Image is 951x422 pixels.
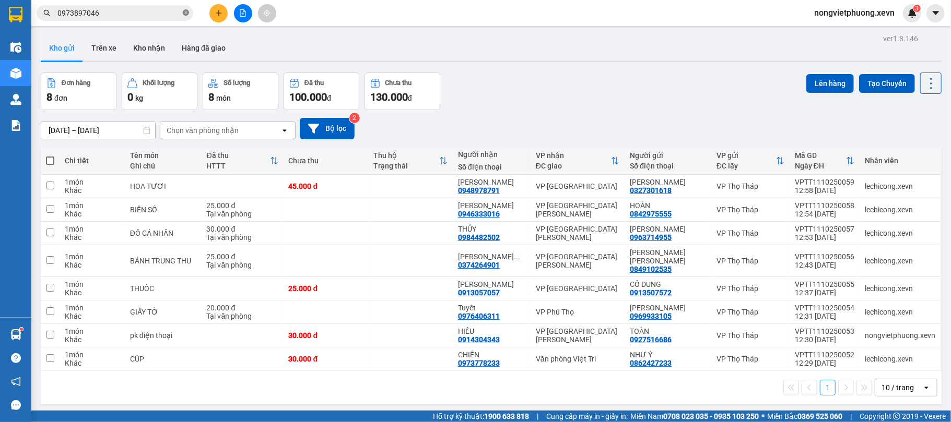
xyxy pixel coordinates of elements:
[215,9,222,17] span: plus
[795,359,854,367] div: 12:29 [DATE]
[207,225,278,233] div: 30.000 đ
[717,162,776,170] div: ĐC lấy
[10,329,21,340] img: warehouse-icon
[65,280,120,288] div: 1 món
[865,284,935,293] div: lechicong.xevn
[761,414,765,418] span: ⚪️
[458,225,525,233] div: THỦY
[284,73,359,110] button: Đã thu100.000đ
[62,79,90,87] div: Đơn hàng
[536,162,611,170] div: ĐC giao
[458,261,500,269] div: 0374264901
[127,91,133,103] span: 0
[458,210,500,218] div: 0946333016
[300,118,355,139] button: Bộ lọc
[143,79,174,87] div: Khối lượng
[630,201,706,210] div: HOÀN
[41,122,155,139] input: Select a date range.
[289,331,363,340] div: 30.000 đ
[10,94,21,105] img: warehouse-icon
[65,335,120,344] div: Khác
[537,411,538,422] span: |
[433,411,529,422] span: Hỗ trợ kỹ thuật:
[484,412,529,420] strong: 1900 633 818
[795,261,854,269] div: 12:43 [DATE]
[173,35,234,61] button: Hàng đã giao
[458,351,525,359] div: CHIẾN
[65,233,120,242] div: Khác
[289,182,363,190] div: 45.000 đ
[130,206,196,214] div: BIỂN SỐ
[795,351,854,359] div: VPTT1110250052
[893,413,900,420] span: copyright
[922,383,931,392] svg: open
[65,288,120,297] div: Khác
[630,225,706,233] div: VŨ DUY LONG
[130,355,196,363] div: CÚP
[224,79,250,87] div: Số lượng
[820,380,836,395] button: 1
[859,74,915,93] button: Tạo Chuyến
[65,261,120,269] div: Khác
[514,252,520,261] span: ...
[203,73,278,110] button: Số lượng8món
[65,304,120,312] div: 1 món
[458,233,500,242] div: 0984482502
[536,225,619,242] div: VP [GEOGRAPHIC_DATA][PERSON_NAME]
[9,7,22,22] img: logo-vxr
[202,147,284,175] th: Toggle SortBy
[797,412,842,420] strong: 0369 525 060
[913,5,921,12] sup: 3
[795,151,846,160] div: Mã GD
[263,9,271,17] span: aim
[13,13,65,65] img: logo.jpg
[65,252,120,261] div: 1 món
[368,147,453,175] th: Toggle SortBy
[11,353,21,363] span: question-circle
[207,304,278,312] div: 20.000 đ
[630,162,706,170] div: Số điện thoại
[850,411,852,422] span: |
[630,248,706,265] div: NGUYỄN THỊ NGỌC ANH
[327,94,331,102] span: đ
[65,156,120,165] div: Chi tiết
[795,335,854,344] div: 12:30 [DATE]
[43,9,51,17] span: search
[289,284,363,293] div: 25.000 đ
[630,288,672,297] div: 0913507572
[630,186,672,195] div: 0327301618
[207,201,278,210] div: 25.000 đ
[122,73,197,110] button: Khối lượng0kg
[10,120,21,131] img: solution-icon
[373,151,439,160] div: Thu hộ
[630,312,672,320] div: 0969933105
[630,304,706,312] div: PhÚC
[289,156,363,165] div: Chưa thu
[207,151,270,160] div: Đã thu
[373,162,439,170] div: Trạng thái
[11,400,21,410] span: message
[536,327,619,344] div: VP [GEOGRAPHIC_DATA][PERSON_NAME]
[795,312,854,320] div: 12:31 [DATE]
[630,265,672,273] div: 0849102535
[130,229,196,237] div: ĐỒ CÁ NHÂN
[46,91,52,103] span: 8
[536,201,619,218] div: VP [GEOGRAPHIC_DATA][PERSON_NAME]
[795,225,854,233] div: VPTT1110250057
[458,186,500,195] div: 0948978791
[630,351,706,359] div: NHƯ Ý
[795,210,854,218] div: 12:54 [DATE]
[795,186,854,195] div: 12:58 [DATE]
[289,91,327,103] span: 100.000
[10,68,21,79] img: warehouse-icon
[767,411,842,422] span: Miền Bắc
[183,9,189,16] span: close-circle
[865,182,935,190] div: lechicong.xevn
[130,162,196,170] div: Ghi chú
[458,304,525,312] div: Tuyết
[717,331,784,340] div: VP Thọ Tháp
[795,162,846,170] div: Ngày ĐH
[536,355,619,363] div: Văn phòng Việt Trì
[536,182,619,190] div: VP [GEOGRAPHIC_DATA]
[41,35,83,61] button: Kho gửi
